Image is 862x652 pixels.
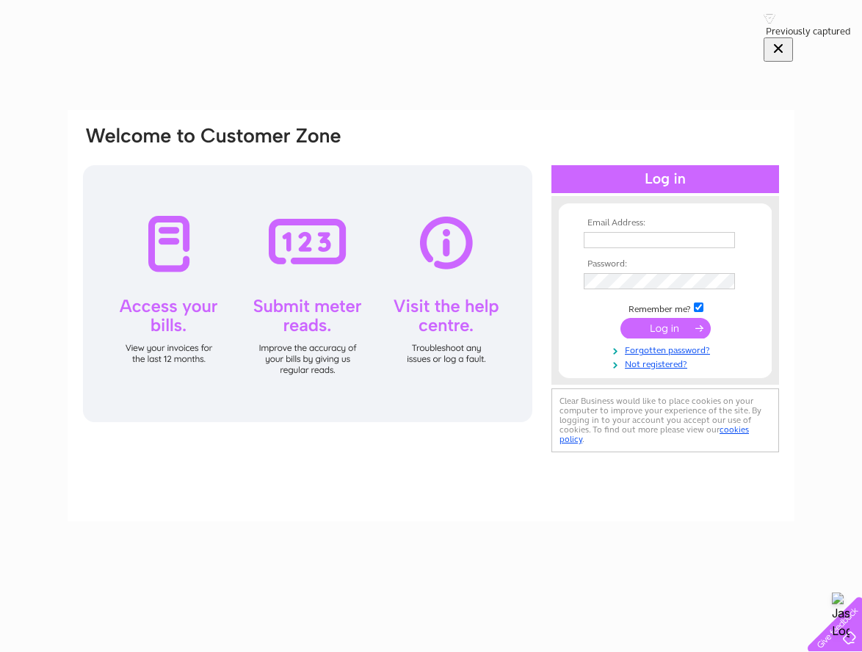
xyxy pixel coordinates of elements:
[580,259,750,269] th: Password:
[559,424,749,444] a: cookies policy
[551,388,779,452] div: Clear Business would like to place cookies on your computer to improve your experience of the sit...
[584,356,750,370] a: Not registered?
[620,318,711,338] input: Submit
[584,342,750,356] a: Forgotten password?
[580,300,750,315] td: Remember me?
[580,218,750,228] th: Email Address:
